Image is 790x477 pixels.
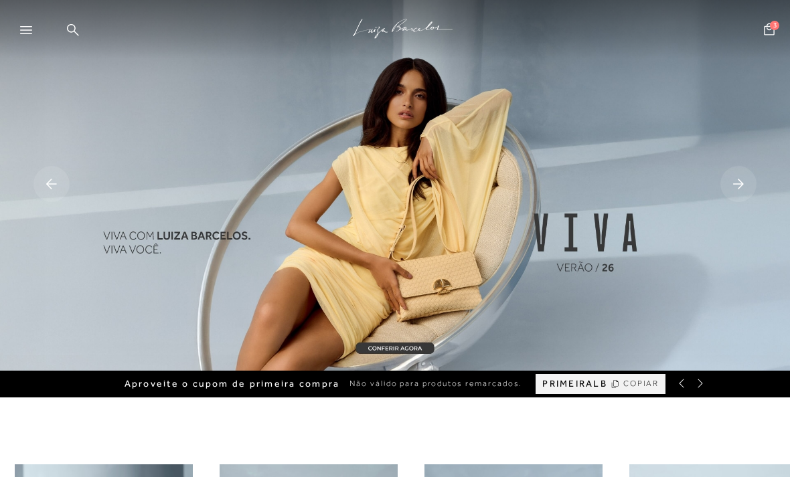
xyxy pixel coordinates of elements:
span: PRIMEIRALB [542,378,607,389]
span: Não válido para produtos remarcados. [349,378,522,389]
button: 3 [760,22,779,40]
span: COPIAR [623,377,659,390]
span: Aproveite o cupom de primeira compra [125,378,340,389]
span: 3 [770,21,779,30]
